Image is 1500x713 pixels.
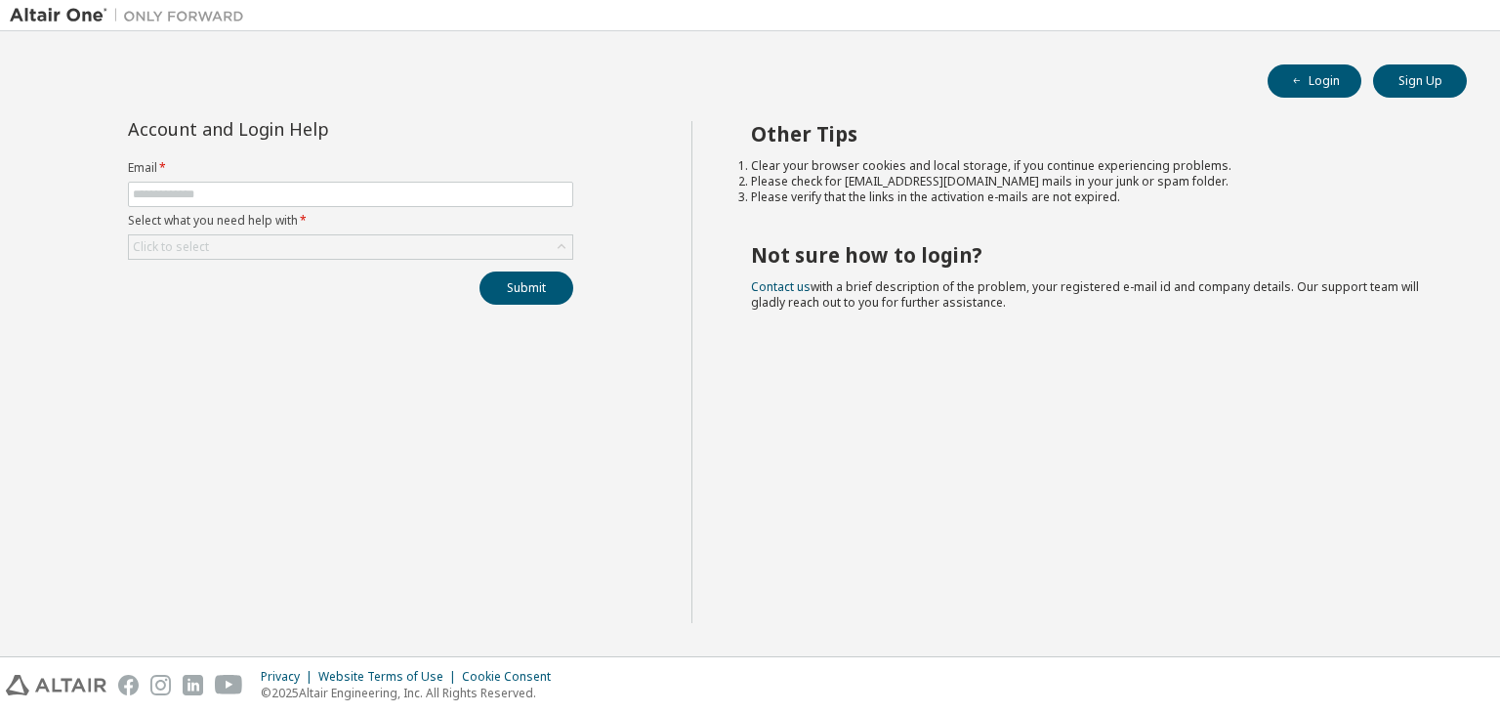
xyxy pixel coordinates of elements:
li: Clear your browser cookies and local storage, if you continue experiencing problems. [751,158,1433,174]
img: facebook.svg [118,675,139,695]
div: Account and Login Help [128,121,484,137]
img: altair_logo.svg [6,675,106,695]
img: youtube.svg [215,675,243,695]
span: with a brief description of the problem, your registered e-mail id and company details. Our suppo... [751,278,1419,311]
button: Sign Up [1373,64,1467,98]
div: Website Terms of Use [318,669,462,685]
div: Cookie Consent [462,669,562,685]
label: Select what you need help with [128,213,573,229]
p: © 2025 Altair Engineering, Inc. All Rights Reserved. [261,685,562,701]
div: Privacy [261,669,318,685]
button: Submit [479,272,573,305]
h2: Other Tips [751,121,1433,147]
div: Click to select [133,239,209,255]
img: Altair One [10,6,254,25]
a: Contact us [751,278,811,295]
img: instagram.svg [150,675,171,695]
button: Login [1268,64,1361,98]
li: Please verify that the links in the activation e-mails are not expired. [751,189,1433,205]
img: linkedin.svg [183,675,203,695]
label: Email [128,160,573,176]
li: Please check for [EMAIL_ADDRESS][DOMAIN_NAME] mails in your junk or spam folder. [751,174,1433,189]
div: Click to select [129,235,572,259]
h2: Not sure how to login? [751,242,1433,268]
